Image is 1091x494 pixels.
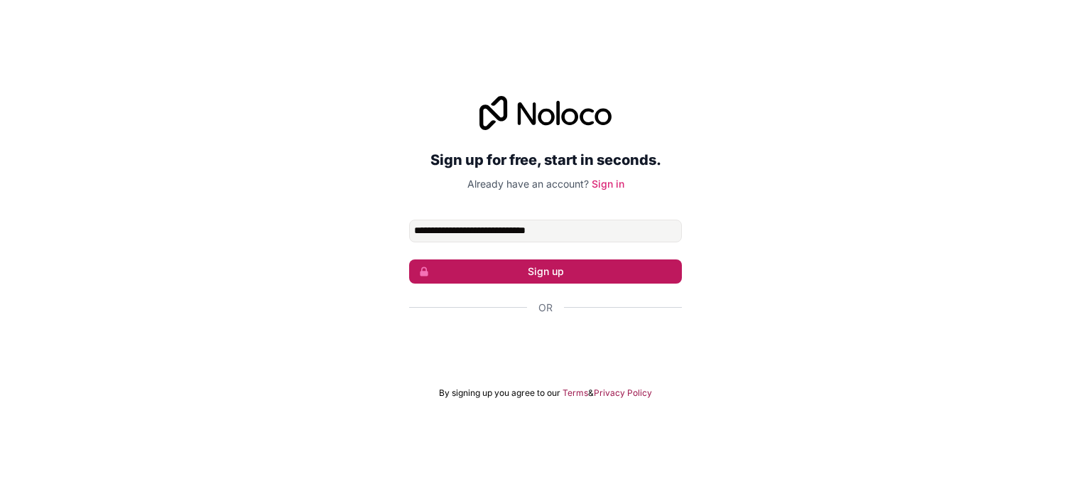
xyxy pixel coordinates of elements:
button: Sign up [409,259,682,284]
a: Privacy Policy [594,387,652,399]
span: Already have an account? [467,178,589,190]
h2: Sign up for free, start in seconds. [409,147,682,173]
input: Email address [409,220,682,242]
iframe: Nút Đăng nhập bằng Google [402,331,689,362]
span: & [588,387,594,399]
span: Or [538,301,553,315]
a: Terms [563,387,588,399]
span: By signing up you agree to our [439,387,560,399]
a: Sign in [592,178,624,190]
